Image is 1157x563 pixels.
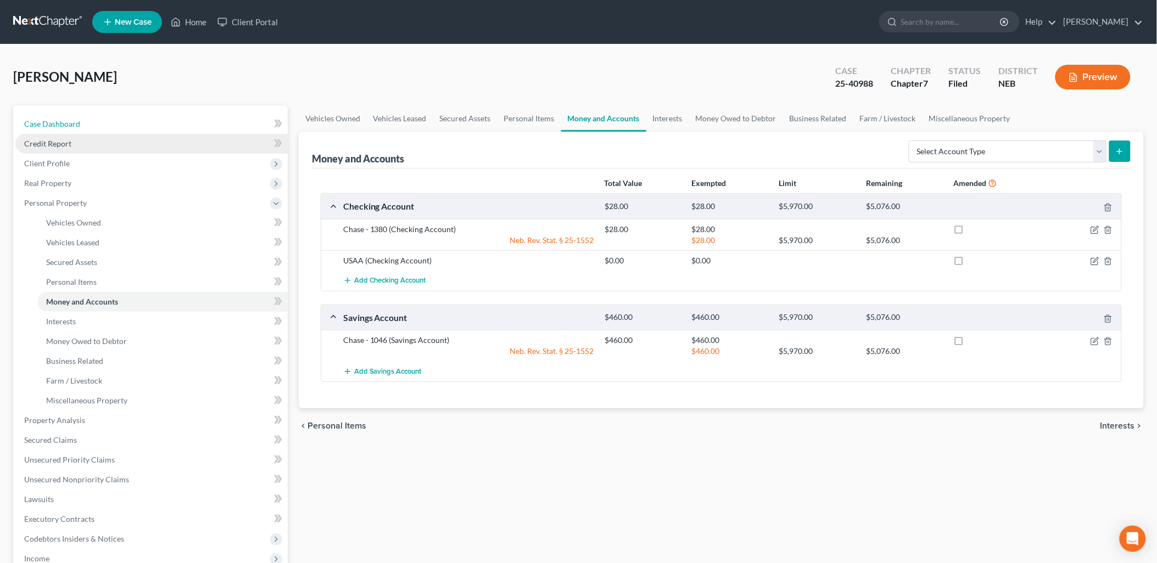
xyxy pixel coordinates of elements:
a: Personal Items [498,105,561,132]
a: Secured Assets [37,252,288,272]
div: USAA (Checking Account) [338,255,599,266]
div: Savings Account [338,312,599,323]
span: Property Analysis [24,415,85,425]
span: Personal Items [46,277,97,286]
a: [PERSON_NAME] [1058,12,1143,32]
div: Money and Accounts [312,152,405,165]
strong: Total Value [605,178,642,188]
div: 25-40988 [835,77,873,90]
div: Chase - 1046 (Savings Account) [338,335,599,346]
a: Client Portal [212,12,283,32]
a: Vehicles Leased [367,105,433,132]
span: Codebtors Insiders & Notices [24,534,124,543]
div: Checking Account [338,200,599,212]
a: Personal Items [37,272,288,292]
a: Vehicles Owned [299,105,367,132]
strong: Exempted [692,178,726,188]
a: Farm / Livestock [37,371,288,391]
a: Home [165,12,212,32]
a: Miscellaneous Property [37,391,288,410]
span: Executory Contracts [24,514,94,523]
div: NEB [998,77,1038,90]
div: $5,970.00 [774,346,861,357]
a: Unsecured Priority Claims [15,450,288,470]
div: $460.00 [599,335,686,346]
a: Business Related [783,105,853,132]
i: chevron_right [1135,421,1144,430]
span: Money Owed to Debtor [46,336,127,346]
div: $5,970.00 [774,312,861,323]
a: Case Dashboard [15,114,288,134]
span: Lawsuits [24,494,54,504]
strong: Remaining [867,178,903,188]
a: Business Related [37,351,288,371]
a: Money Owed to Debtor [689,105,783,132]
span: Money and Accounts [46,297,118,306]
span: Add Savings Account [354,367,422,376]
div: $0.00 [686,255,774,266]
a: Help [1020,12,1057,32]
span: Credit Report [24,139,71,148]
div: $5,076.00 [861,201,948,212]
span: Real Property [24,178,71,188]
div: $5,076.00 [861,346,948,357]
span: Personal Property [24,198,87,207]
span: Interests [46,317,76,326]
a: Unsecured Nonpriority Claims [15,470,288,489]
span: Vehicles Owned [46,218,101,227]
div: Neb. Rev. Stat. § 25-1552 [338,235,599,246]
span: Case Dashboard [24,119,80,128]
div: Filed [948,77,981,90]
div: $460.00 [686,312,774,323]
div: $0.00 [599,255,686,266]
i: chevron_left [299,421,308,430]
a: Miscellaneous Property [923,105,1017,132]
div: $28.00 [599,201,686,212]
span: [PERSON_NAME] [13,69,117,85]
div: Chapter [891,65,931,77]
div: $28.00 [599,224,686,235]
span: Business Related [46,356,103,365]
div: $5,970.00 [774,201,861,212]
div: $28.00 [686,201,774,212]
a: Executory Contracts [15,509,288,529]
span: Personal Items [308,421,366,430]
span: Secured Assets [46,257,97,267]
div: $460.00 [686,335,774,346]
span: Vehicles Leased [46,238,99,247]
div: Chase - 1380 (Checking Account) [338,224,599,235]
div: Neb. Rev. Stat. § 25-1552 [338,346,599,357]
span: Farm / Livestock [46,376,102,385]
div: $5,076.00 [861,312,948,323]
button: Preview [1055,65,1131,89]
div: Status [948,65,981,77]
a: Vehicles Leased [37,233,288,252]
a: Interests [37,312,288,331]
span: Client Profile [24,159,70,168]
div: District [998,65,1038,77]
div: $5,970.00 [774,235,861,246]
a: Money and Accounts [561,105,646,132]
span: Income [24,554,49,563]
span: Unsecured Priority Claims [24,455,115,464]
a: Secured Claims [15,430,288,450]
a: Secured Assets [433,105,498,132]
a: Money Owed to Debtor [37,331,288,351]
span: Add Checking Account [354,277,426,285]
div: $460.00 [686,346,774,357]
button: Add Savings Account [343,361,422,381]
strong: Amended [954,178,987,188]
span: 7 [923,78,928,88]
a: Money and Accounts [37,292,288,312]
a: Farm / Livestock [853,105,923,132]
div: Chapter [891,77,931,90]
a: Vehicles Owned [37,213,288,233]
a: Credit Report [15,134,288,154]
div: $28.00 [686,224,774,235]
span: Secured Claims [24,435,77,444]
input: Search by name... [901,12,1002,32]
span: Unsecured Nonpriority Claims [24,475,129,484]
div: $460.00 [599,312,686,323]
span: Interests [1100,421,1135,430]
span: New Case [115,18,152,26]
